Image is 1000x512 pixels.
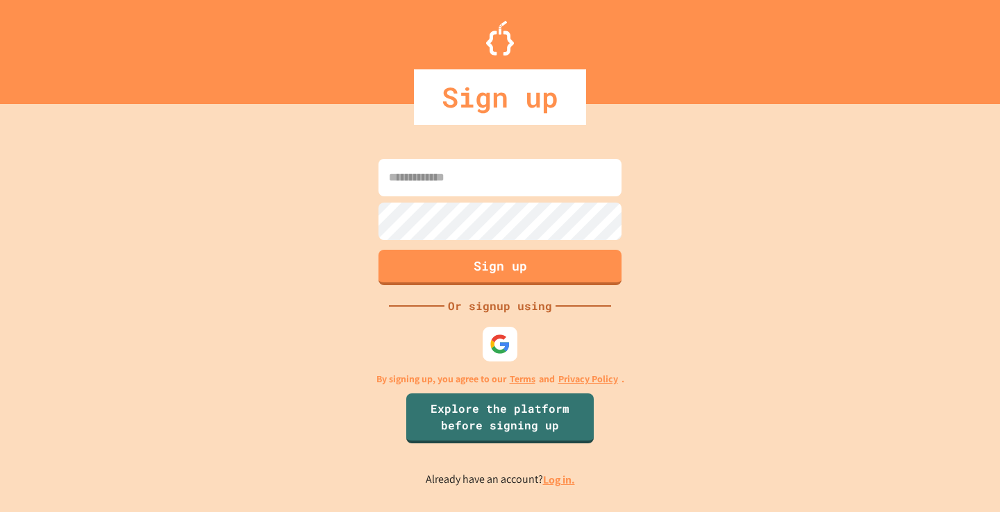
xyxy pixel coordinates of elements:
[444,298,556,314] div: Or signup using
[406,393,594,443] a: Explore the platform before signing up
[510,372,535,386] a: Terms
[490,334,510,355] img: google-icon.svg
[543,472,575,487] a: Log in.
[376,372,624,386] p: By signing up, you agree to our and .
[486,21,514,56] img: Logo.svg
[378,250,622,285] button: Sign up
[426,471,575,488] p: Already have an account?
[414,69,586,125] div: Sign up
[558,372,618,386] a: Privacy Policy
